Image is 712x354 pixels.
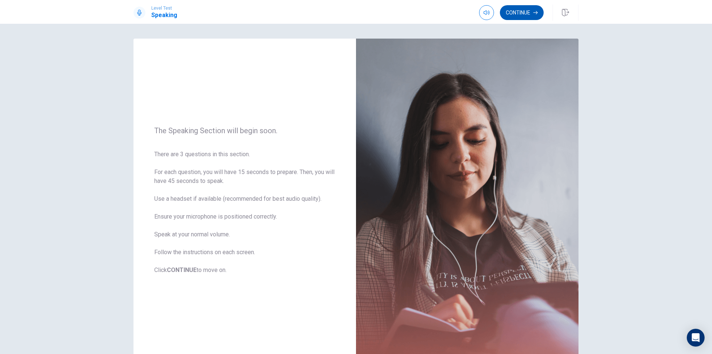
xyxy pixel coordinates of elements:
span: The Speaking Section will begin soon. [154,126,335,135]
span: Level Test [151,6,177,11]
button: Continue [500,5,544,20]
b: CONTINUE [167,266,197,273]
h1: Speaking [151,11,177,20]
span: There are 3 questions in this section. For each question, you will have 15 seconds to prepare. Th... [154,150,335,275]
div: Open Intercom Messenger [687,329,705,347]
